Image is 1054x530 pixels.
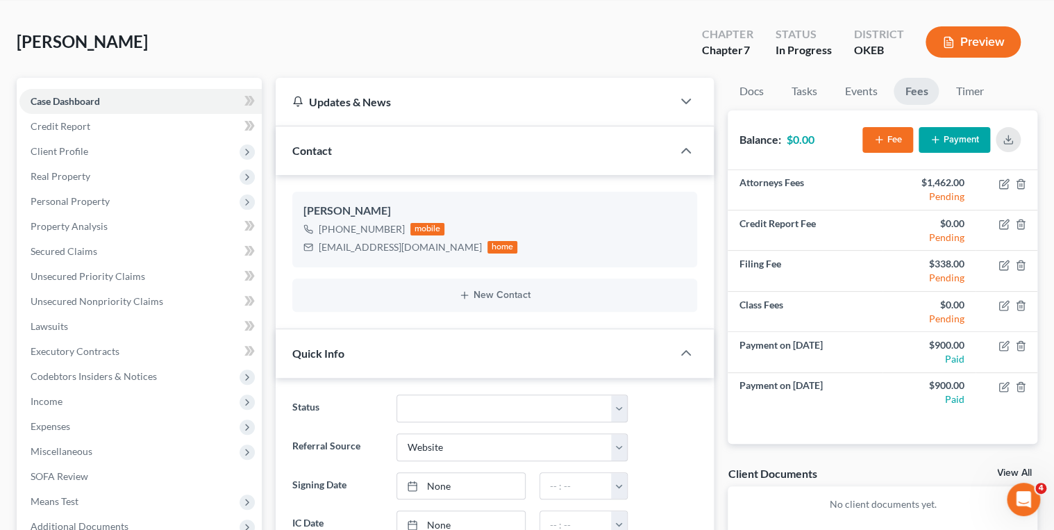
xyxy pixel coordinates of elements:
[397,473,524,499] a: None
[31,320,68,332] span: Lawsuits
[728,210,882,251] td: Credit Report Fee
[728,291,882,331] td: Class Fees
[780,78,828,105] a: Tasks
[19,289,262,314] a: Unsecured Nonpriority Claims
[319,240,482,254] div: [EMAIL_ADDRESS][DOMAIN_NAME]
[292,347,344,360] span: Quick Info
[31,470,88,482] span: SOFA Review
[894,78,939,105] a: Fees
[728,170,882,210] td: Attorneys Fees
[894,190,964,204] div: Pending
[19,264,262,289] a: Unsecured Priority Claims
[894,231,964,245] div: Pending
[31,420,70,432] span: Expenses
[19,239,262,264] a: Secured Claims
[894,392,964,406] div: Paid
[31,245,97,257] span: Secured Claims
[853,42,903,58] div: OKEB
[31,370,157,382] span: Codebtors Insiders & Notices
[31,445,92,457] span: Miscellaneous
[786,133,814,146] strong: $0.00
[997,468,1032,478] a: View All
[862,127,913,153] button: Fee
[728,372,882,413] td: Payment on [DATE]
[894,176,964,190] div: $1,462.00
[1035,483,1046,494] span: 4
[19,464,262,489] a: SOFA Review
[303,203,687,220] div: [PERSON_NAME]
[31,220,108,232] span: Property Analysis
[19,314,262,339] a: Lawsuits
[926,26,1021,58] button: Preview
[19,214,262,239] a: Property Analysis
[540,473,612,499] input: -- : --
[894,379,964,392] div: $900.00
[31,270,145,282] span: Unsecured Priority Claims
[894,338,964,352] div: $900.00
[487,241,518,254] div: home
[31,295,163,307] span: Unsecured Nonpriority Claims
[743,43,749,56] span: 7
[319,222,405,236] div: [PHONE_NUMBER]
[17,31,148,51] span: [PERSON_NAME]
[728,78,774,105] a: Docs
[702,26,753,42] div: Chapter
[894,298,964,312] div: $0.00
[19,89,262,114] a: Case Dashboard
[853,26,903,42] div: District
[728,251,882,291] td: Filing Fee
[1007,483,1040,516] iframe: Intercom live chat
[775,26,831,42] div: Status
[894,271,964,285] div: Pending
[702,42,753,58] div: Chapter
[285,472,390,500] label: Signing Date
[894,352,964,366] div: Paid
[292,94,656,109] div: Updates & News
[833,78,888,105] a: Events
[728,332,882,372] td: Payment on [DATE]
[894,217,964,231] div: $0.00
[944,78,994,105] a: Timer
[285,395,390,422] label: Status
[728,466,817,481] div: Client Documents
[894,312,964,326] div: Pending
[31,345,119,357] span: Executory Contracts
[919,127,990,153] button: Payment
[775,42,831,58] div: In Progress
[894,257,964,271] div: $338.00
[285,433,390,461] label: Referral Source
[303,290,687,301] button: New Contact
[31,195,110,207] span: Personal Property
[739,133,780,146] strong: Balance:
[739,497,1026,511] p: No client documents yet.
[31,95,100,107] span: Case Dashboard
[19,339,262,364] a: Executory Contracts
[292,144,332,157] span: Contact
[410,223,445,235] div: mobile
[31,170,90,182] span: Real Property
[19,114,262,139] a: Credit Report
[31,395,62,407] span: Income
[31,145,88,157] span: Client Profile
[31,120,90,132] span: Credit Report
[31,495,78,507] span: Means Test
